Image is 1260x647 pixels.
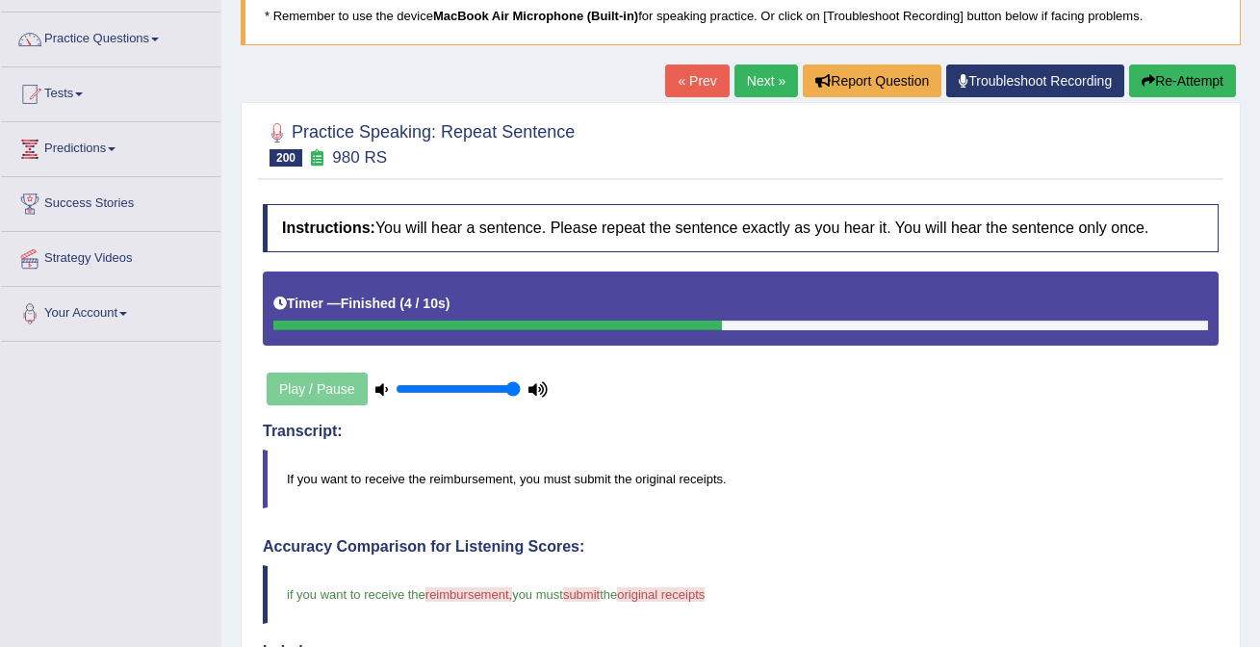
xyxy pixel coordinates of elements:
[1,67,220,116] a: Tests
[1,177,220,225] a: Success Stories
[1129,65,1236,97] button: Re-Attempt
[282,220,375,236] b: Instructions:
[263,538,1219,556] h4: Accuracy Comparison for Listening Scores:
[1,122,220,170] a: Predictions
[734,65,798,97] a: Next »
[1,287,220,335] a: Your Account
[446,296,450,311] b: )
[263,423,1219,440] h4: Transcript:
[270,149,302,167] span: 200
[404,296,446,311] b: 4 / 10s
[617,587,705,602] span: original receipts
[341,296,397,311] b: Finished
[273,297,450,311] h5: Timer —
[263,118,575,167] h2: Practice Speaking: Repeat Sentence
[263,450,1219,508] blockquote: If you want to receive the reimbursement, you must submit the original receipts.
[946,65,1124,97] a: Troubleshoot Recording
[600,587,617,602] span: the
[665,65,729,97] a: « Prev
[803,65,941,97] button: Report Question
[1,13,220,61] a: Practice Questions
[399,296,404,311] b: (
[307,149,327,168] small: Exam occurring question
[332,148,387,167] small: 980 RS
[425,587,512,602] span: reimbursement,
[433,9,638,23] b: MacBook Air Microphone (Built-in)
[263,204,1219,252] h4: You will hear a sentence. Please repeat the sentence exactly as you hear it. You will hear the se...
[1,232,220,280] a: Strategy Videos
[512,587,563,602] span: you must
[563,587,600,602] span: submit
[287,587,425,602] span: if you want to receive the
